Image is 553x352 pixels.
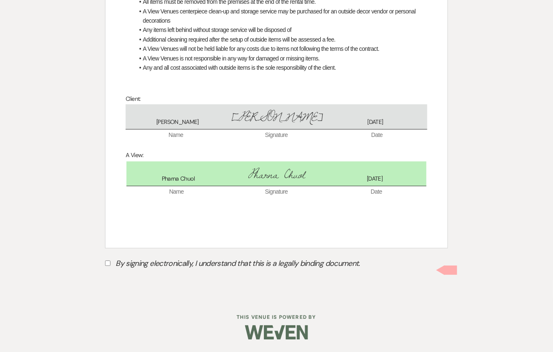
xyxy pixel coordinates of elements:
span: Signature [226,188,327,196]
span: [PERSON_NAME] [227,108,326,126]
span: [PERSON_NAME] [128,118,227,126]
span: [DATE] [326,175,424,183]
li: A View Venues centerpiece clean-up and storage service may be purchased for an outside decor vend... [134,7,427,26]
li: Any items left behind without storage service will be disposed of [134,25,427,34]
span: A View: [126,151,144,159]
span: Pharna Chuol [227,165,326,184]
li: A View Venues will not be held liable for any costs due to items not following the terms of the c... [134,44,427,53]
span: Name [126,188,226,196]
span: [DATE] [326,118,425,126]
img: Weven Logo [245,318,308,347]
span: Date [327,131,427,139]
span: Name [126,131,226,139]
span: Signature [226,131,327,139]
label: By signing electronically, I understand that this is a legally binding document. [105,257,448,273]
span: Date [327,188,427,196]
input: By signing electronically, I understand that this is a legally binding document. [105,260,111,266]
span: Pharna Chuol [129,175,227,183]
li: Any and all cost associated with outside items is the sole responsibility of the client. [134,63,427,72]
li: A View Venues is not responsible in any way for damaged or missing items. [134,54,427,63]
span: Client: [126,95,141,102]
li: Additional cleaning required after the setup of outside items will be assessed a fee. [134,35,427,44]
